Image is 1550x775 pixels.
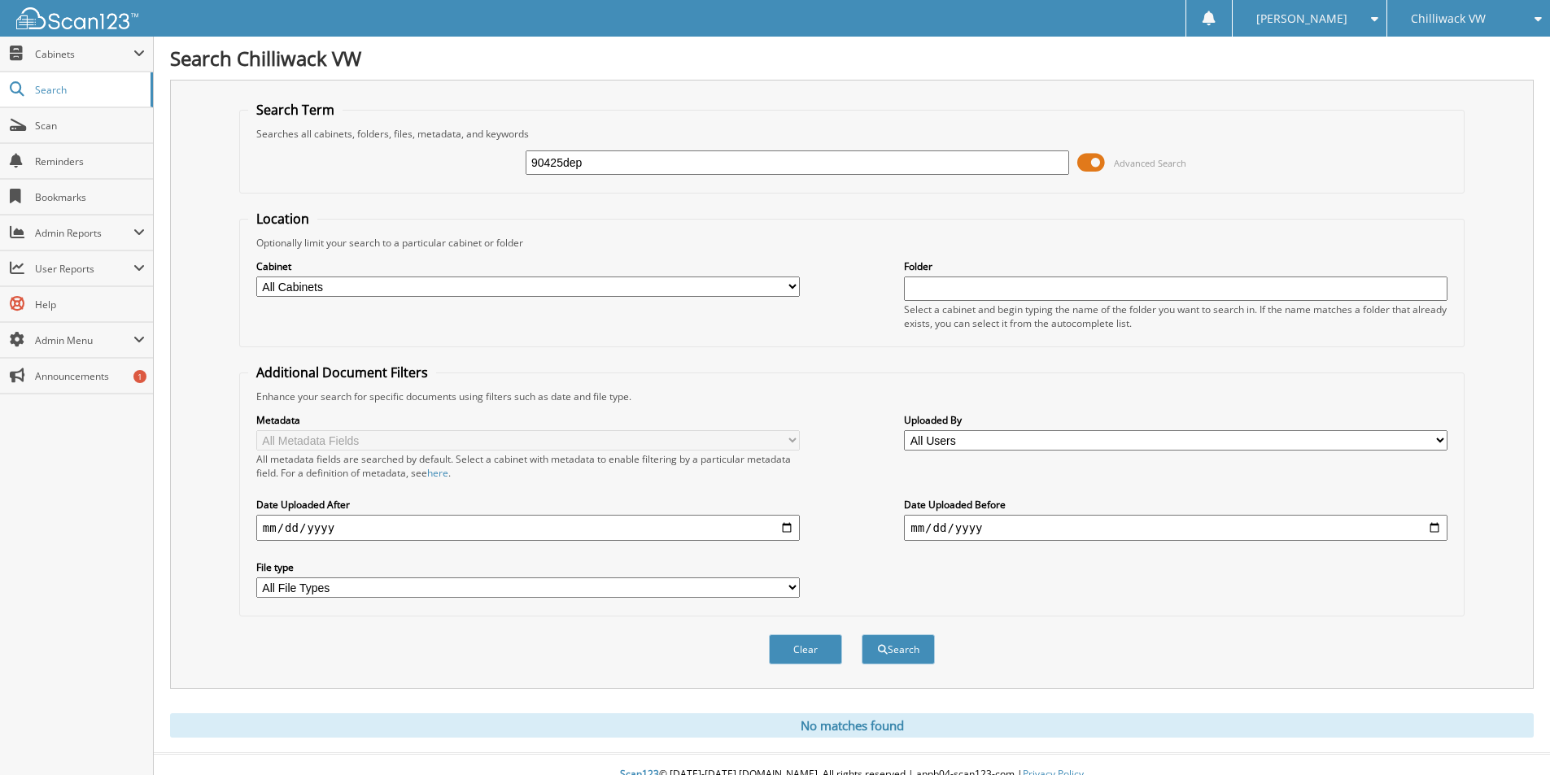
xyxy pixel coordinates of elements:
button: Clear [769,634,842,664]
span: Advanced Search [1114,157,1186,169]
div: All metadata fields are searched by default. Select a cabinet with metadata to enable filtering b... [256,452,800,480]
span: Cabinets [35,47,133,61]
div: Optionally limit your search to a particular cabinet or folder [248,236,1456,250]
span: Reminders [35,155,145,168]
label: Date Uploaded After [256,498,800,512]
span: Bookmarks [35,190,145,204]
a: here [427,466,448,480]
span: Scan [35,119,145,133]
h1: Search Chilliwack VW [170,45,1534,72]
span: Search [35,83,142,97]
input: end [904,515,1447,541]
label: Uploaded By [904,413,1447,427]
label: Date Uploaded Before [904,498,1447,512]
label: Folder [904,259,1447,273]
button: Search [862,634,935,664]
span: Admin Menu [35,333,133,347]
div: Searches all cabinets, folders, files, metadata, and keywords [248,127,1456,141]
legend: Additional Document Filters [248,364,436,381]
div: 1 [133,370,146,383]
img: scan123-logo-white.svg [16,7,138,29]
span: [PERSON_NAME] [1256,14,1347,24]
div: No matches found [170,713,1534,738]
span: User Reports [35,262,133,276]
span: Help [35,298,145,311]
legend: Search Term [248,101,343,119]
legend: Location [248,210,317,228]
div: Select a cabinet and begin typing the name of the folder you want to search in. If the name match... [904,303,1447,330]
label: File type [256,560,800,574]
label: Cabinet [256,259,800,273]
div: Enhance your search for specific documents using filters such as date and file type. [248,390,1456,403]
input: start [256,515,800,541]
span: Admin Reports [35,226,133,240]
span: Chilliwack VW [1411,14,1486,24]
label: Metadata [256,413,800,427]
span: Announcements [35,369,145,383]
